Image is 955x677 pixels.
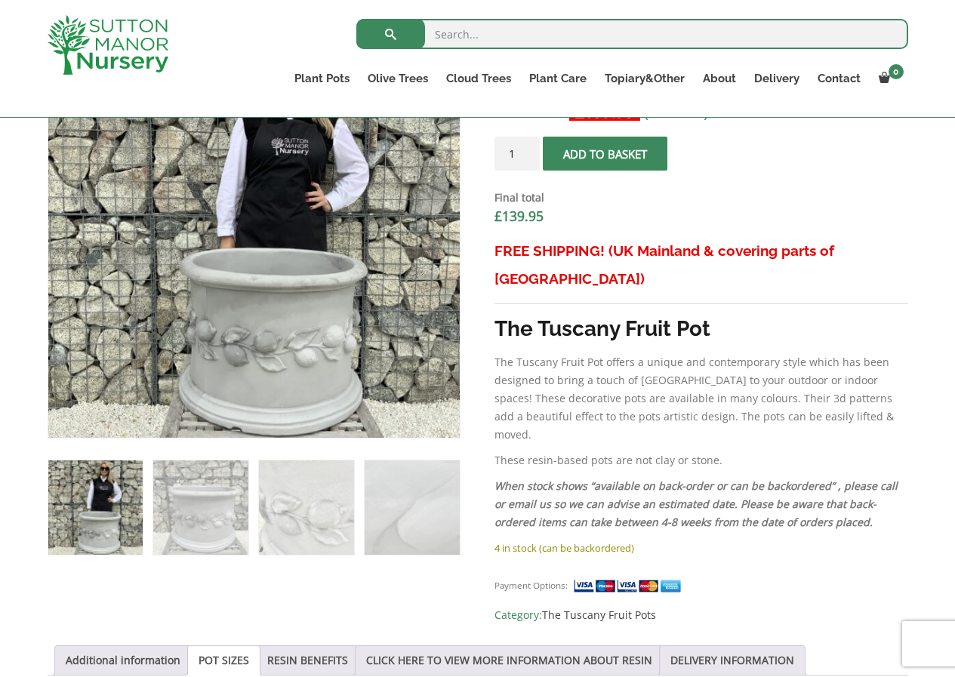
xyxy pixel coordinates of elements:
a: Plant Pots [285,68,359,89]
a: POT SIZES [199,646,249,675]
a: DELIVERY INFORMATION [670,646,794,675]
a: Plant Care [520,68,596,89]
a: Cloud Trees [437,68,520,89]
small: Payment Options: [494,580,568,591]
a: CLICK HERE TO VIEW MORE INFORMATION ABOUT RESIN [366,646,652,675]
img: The Tuscany Fruit Pot 50 Colour Grey Stone [48,460,143,555]
h3: FREE SHIPPING! (UK Mainland & covering parts of [GEOGRAPHIC_DATA]) [494,237,907,293]
bdi: 139.95 [494,207,544,225]
img: The Tuscany Fruit Pot 50 Colour Grey Stone - Image 3 [259,460,353,555]
p: These resin-based pots are not clay or stone. [494,451,907,469]
a: 0 [870,68,908,89]
p: The Tuscany Fruit Pot offers a unique and contemporary style which has been designed to bring a t... [494,353,907,444]
a: Additional information [66,646,180,675]
a: RESIN BENEFITS [267,646,348,675]
img: logo [48,15,168,75]
input: Search... [356,19,908,49]
em: When stock shows “available on back-order or can be backordered” , please call or email us so we ... [494,479,898,529]
a: Topiary&Other [596,68,694,89]
a: Delivery [745,68,809,89]
img: The Tuscany Fruit Pot 50 Colour Grey Stone - Image 4 [365,460,459,555]
dt: Final total [494,189,907,207]
a: Contact [809,68,870,89]
strong: The Tuscany Fruit Pot [494,316,710,341]
a: The Tuscany Fruit Pots [542,608,656,622]
p: 4 in stock (can be backordered) [494,539,907,557]
img: payment supported [573,578,686,594]
button: Add to basket [543,137,667,171]
img: The Tuscany Fruit Pot 50 Colour Grey Stone - Image 2 [153,460,248,555]
span: £ [494,207,502,225]
span: Category: [494,606,907,624]
a: About [694,68,745,89]
input: Product quantity [494,137,540,171]
span: 0 [889,64,904,79]
a: Olive Trees [359,68,437,89]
